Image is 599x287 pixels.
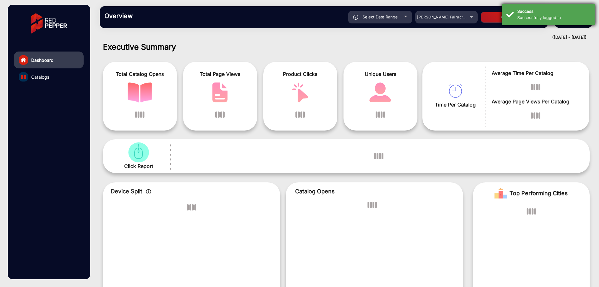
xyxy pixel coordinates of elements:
span: Select Date Range [363,14,398,19]
img: catalog [21,75,26,79]
span: Catalogs [31,74,49,80]
span: Top Performing Cities [509,187,568,200]
span: Unique Users [348,70,413,78]
img: catalog [448,84,462,98]
span: Average Time Per Catalog [492,69,580,77]
h1: Executive Summary [103,42,590,52]
img: home [21,57,26,63]
span: Click Report [124,162,153,170]
img: icon [146,189,151,194]
img: catalog [288,82,312,102]
div: ([DATE] - [DATE]) [94,34,587,41]
span: Total Page Views [188,70,252,78]
img: catalog [126,142,151,162]
img: Rank image [494,187,507,200]
img: catalog [128,82,152,102]
img: icon [353,15,358,20]
div: Success [517,8,591,15]
img: vmg-logo [27,8,71,39]
a: Dashboard [14,52,84,68]
span: Product Clicks [268,70,333,78]
button: Apply [481,12,531,23]
img: catalog [208,82,232,102]
span: Average Page Views Per Catalog [492,98,580,105]
p: Catalog Opens [295,187,454,195]
span: Device Split [111,188,142,195]
span: Dashboard [31,57,54,63]
a: Catalogs [14,68,84,85]
span: Total Catalog Opens [108,70,172,78]
img: catalog [368,82,392,102]
div: Successfully logged in [517,15,591,21]
h3: Overview [105,12,192,20]
span: [PERSON_NAME] Fairacre Farms [417,15,479,19]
